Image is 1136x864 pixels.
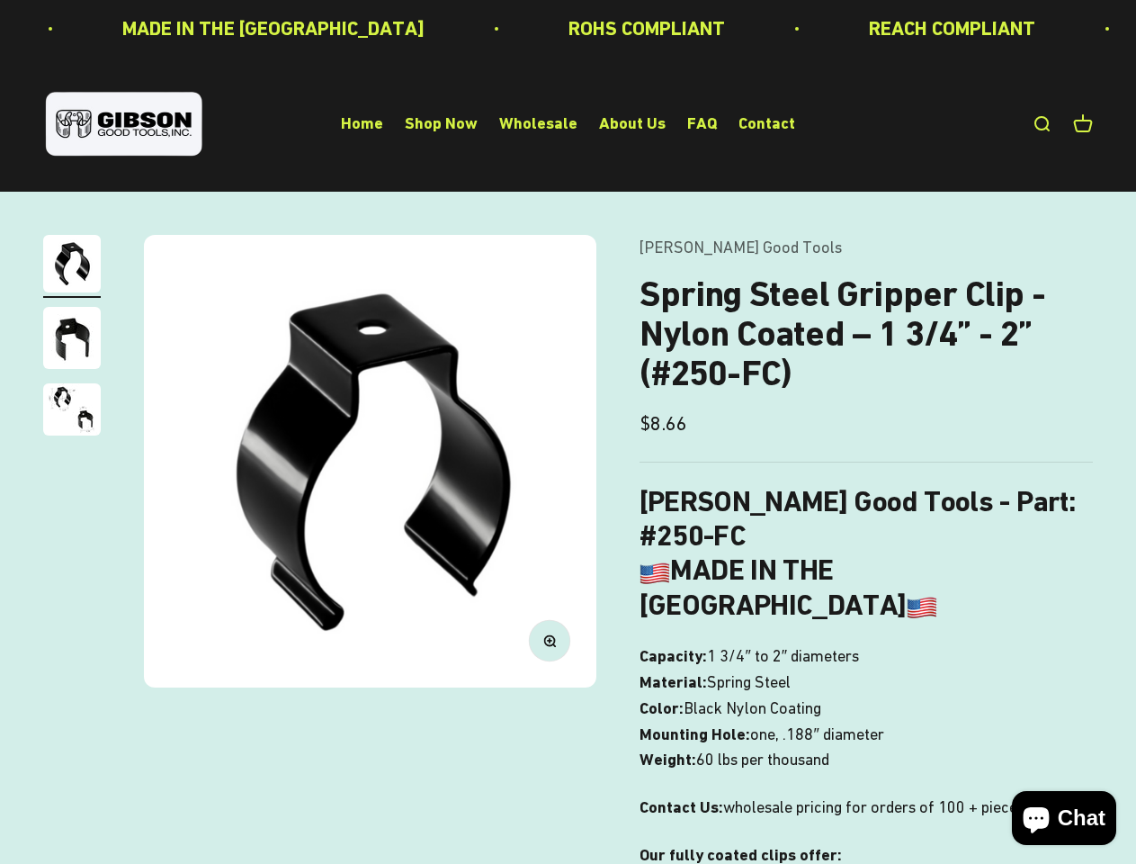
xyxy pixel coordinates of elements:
span: Spring Steel [707,670,791,696]
a: Contact [738,114,795,133]
b: Mounting Hole: [640,724,750,743]
button: Go to item 2 [43,307,101,374]
button: Go to item 1 [43,235,101,298]
sale-price: $8.66 [640,408,687,439]
a: About Us [599,114,666,133]
strong: Our fully coated clips offer: [640,845,842,864]
b: [PERSON_NAME] Good Tools - Part: #250-FC [640,484,1076,553]
button: Go to item 3 [43,383,101,441]
a: Home [341,114,383,133]
b: Color: [640,698,684,717]
p: wholesale pricing for orders of 100 + pieces [640,795,1093,821]
b: MADE IN THE [GEOGRAPHIC_DATA] [640,553,936,621]
b: Weight: [640,750,696,769]
span: 60 lbs per thousand [696,747,829,773]
img: Gripper clip, made & shipped from the USA! [144,235,596,688]
strong: Contact Us: [640,797,723,816]
p: ROHS COMPLIANT [344,13,501,44]
span: Black Nylon Coating [684,696,821,722]
h1: Spring Steel Gripper Clip - Nylon Coated – 1 3/4” - 2” (#250-FC) [640,274,1093,393]
a: Wholesale [499,114,577,133]
p: REACH COMPLIANT [645,13,811,44]
img: close up of a spring steel gripper clip, tool clip, durable, secure holding, Excellent corrosion ... [43,383,101,436]
b: Material: [640,672,707,691]
img: Gripper clip, made & shipped from the USA! [43,235,101,292]
span: 1 3/4″ to 2″ diameters [707,643,859,670]
img: close up of a spring steel gripper clip, tool clip, durable, secure holding, Excellent corrosion ... [43,307,101,369]
a: [PERSON_NAME] Good Tools [640,238,842,256]
a: Shop Now [405,114,478,133]
b: Capacity: [640,646,707,665]
a: FAQ [687,114,717,133]
inbox-online-store-chat: Shopify online store chat [1006,791,1122,850]
p: one, .188″ diameter [640,643,1093,773]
